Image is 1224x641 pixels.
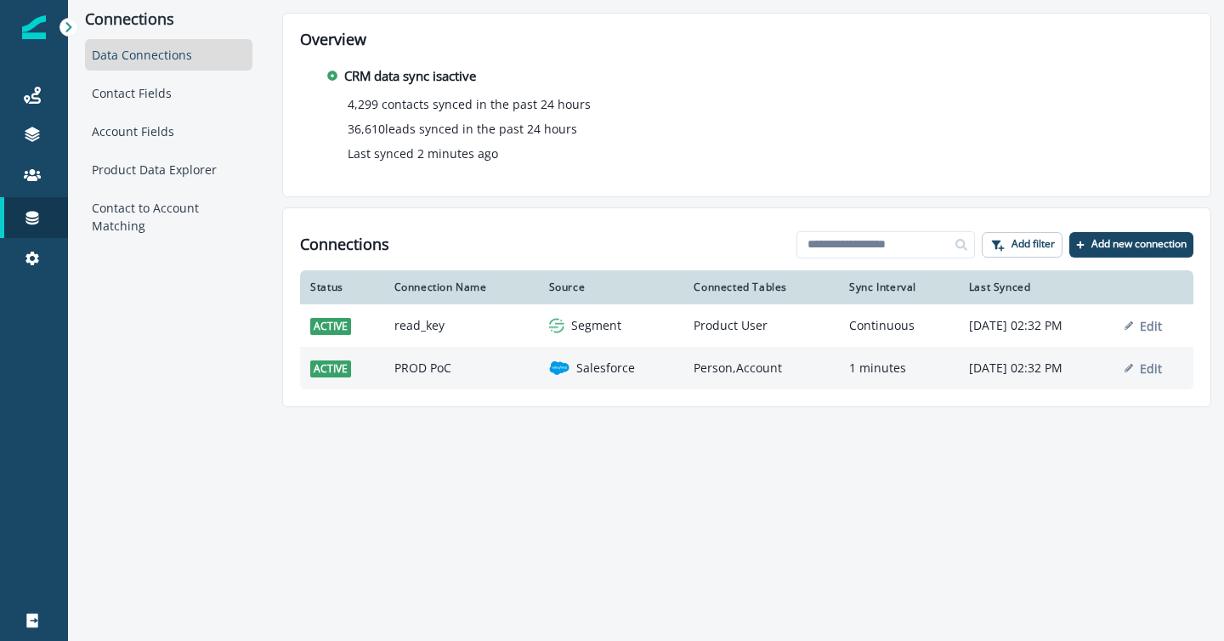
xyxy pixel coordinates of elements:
p: Last synced 2 minutes ago [348,145,498,162]
a: activeread_keysegmentSegmentProduct UserContinuous[DATE] 02:32 PMEdit [300,304,1193,347]
p: Edit [1140,360,1162,377]
h2: Overview [300,31,1193,49]
div: Connection Name [394,281,529,294]
p: Connections [85,10,252,29]
div: Product Data Explorer [85,154,252,185]
div: Account Fields [85,116,252,147]
p: Edit [1140,318,1162,334]
div: Connected Tables [694,281,829,294]
p: [DATE] 02:32 PM [969,317,1104,334]
div: Last Synced [969,281,1104,294]
button: Add new connection [1069,232,1193,258]
p: Segment [571,317,621,334]
p: CRM data sync is active [344,66,476,86]
p: 36,610 leads synced in the past 24 hours [348,120,577,138]
div: Contact Fields [85,77,252,109]
div: Sync Interval [849,281,949,294]
button: Add filter [982,232,1062,258]
h1: Connections [300,235,389,254]
button: Edit [1125,360,1162,377]
td: Product User [683,304,839,347]
div: Contact to Account Matching [85,192,252,241]
p: 4,299 contacts synced in the past 24 hours [348,95,591,113]
td: read_key [384,304,539,347]
div: Status [310,281,373,294]
img: Inflection [22,15,46,39]
td: Person,Account [683,347,839,389]
span: active [310,318,351,335]
p: Add new connection [1091,238,1187,250]
div: Source [549,281,674,294]
button: Edit [1125,318,1162,334]
td: 1 minutes [839,347,959,389]
p: Salesforce [576,360,635,377]
p: Add filter [1011,238,1055,250]
span: active [310,360,351,377]
p: [DATE] 02:32 PM [969,360,1104,377]
img: segment [549,318,564,333]
a: activePROD PoCsalesforceSalesforcePerson,Account1 minutes[DATE] 02:32 PMEdit [300,347,1193,389]
td: Continuous [839,304,959,347]
div: Data Connections [85,39,252,71]
img: salesforce [549,358,569,378]
td: PROD PoC [384,347,539,389]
